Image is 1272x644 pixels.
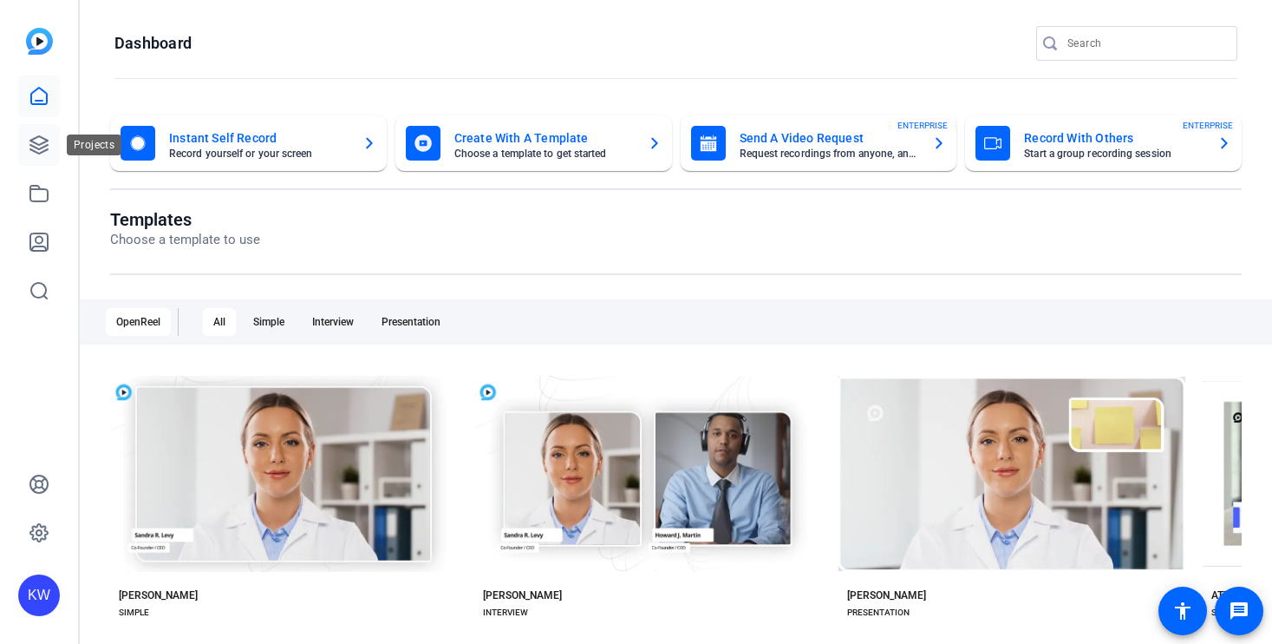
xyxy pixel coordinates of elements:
button: Instant Self RecordRecord yourself or your screen [110,115,387,171]
mat-icon: accessibility [1172,601,1193,621]
mat-card-title: Create With A Template [454,128,634,148]
img: blue-gradient.svg [26,28,53,55]
div: Interview [302,308,364,336]
div: KW [18,575,60,616]
span: ENTERPRISE [1183,119,1233,132]
p: Choose a template to use [110,230,260,250]
div: All [203,308,236,336]
h1: Templates [110,209,260,230]
div: PRESENTATION [847,606,910,620]
mat-card-title: Instant Self Record [169,128,349,148]
mat-card-title: Send A Video Request [740,128,919,148]
div: Presentation [371,308,451,336]
div: ATTICUS [1211,588,1252,602]
div: INTERVIEW [483,606,528,620]
button: Create With A TemplateChoose a template to get started [395,115,672,171]
button: Send A Video RequestRequest recordings from anyone, anywhereENTERPRISE [681,115,957,171]
div: SIMPLE [119,606,149,620]
mat-card-subtitle: Choose a template to get started [454,148,634,159]
mat-card-subtitle: Request recordings from anyone, anywhere [740,148,919,159]
span: ENTERPRISE [897,119,948,132]
div: [PERSON_NAME] [847,588,926,602]
mat-icon: message [1229,601,1249,621]
div: Projects [67,135,121,155]
mat-card-title: Record With Others [1024,128,1204,148]
mat-card-subtitle: Start a group recording session [1024,148,1204,159]
div: SIMPLE [1211,606,1242,620]
div: [PERSON_NAME] [483,588,562,602]
button: Record With OthersStart a group recording sessionENTERPRISE [965,115,1242,171]
div: Simple [243,308,295,336]
input: Search [1067,33,1223,54]
h1: Dashboard [114,33,192,54]
div: [PERSON_NAME] [119,588,198,602]
div: OpenReel [106,308,171,336]
mat-card-subtitle: Record yourself or your screen [169,148,349,159]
